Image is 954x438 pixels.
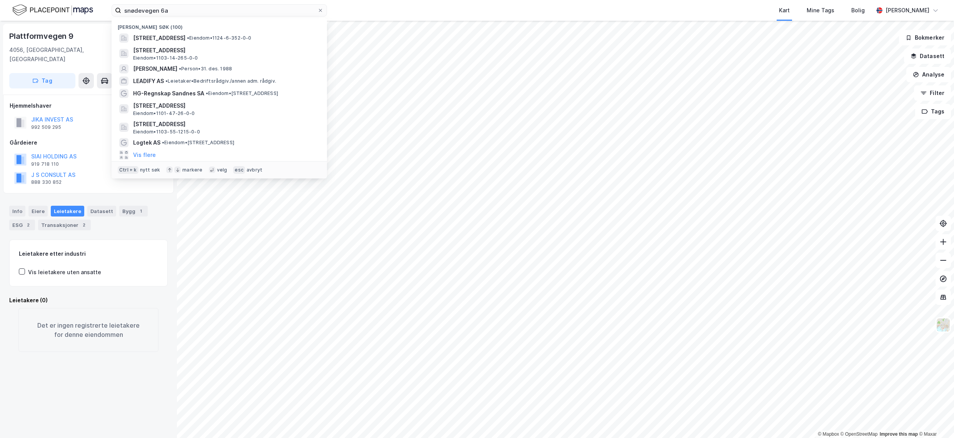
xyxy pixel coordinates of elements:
div: Datasett [87,206,116,217]
span: Logtek AS [133,138,160,147]
span: [STREET_ADDRESS] [133,33,185,43]
div: Leietakere [51,206,84,217]
div: Gårdeiere [10,138,167,147]
span: • [179,66,181,72]
div: Bolig [851,6,865,15]
div: Hjemmelshaver [10,101,167,110]
a: Mapbox [818,431,839,437]
div: 888 330 852 [31,179,62,185]
div: avbryt [247,167,262,173]
span: Eiendom • 1103-55-1215-0-0 [133,129,200,135]
div: [PERSON_NAME] søk (100) [112,18,327,32]
span: [PERSON_NAME] [133,64,177,73]
div: esc [233,166,245,174]
button: Vis flere [133,150,156,160]
div: Vis leietakere uten ansatte [28,268,101,277]
div: Leietakere etter industri [19,249,158,258]
span: Eiendom • [STREET_ADDRESS] [162,140,234,146]
div: Plattformvegen 9 [9,30,75,42]
button: Tags [915,104,951,119]
div: Mine Tags [807,6,834,15]
div: 1 [137,207,145,215]
div: Info [9,206,25,217]
div: [PERSON_NAME] [886,6,929,15]
span: LEADIFY AS [133,77,164,86]
div: 919 718 110 [31,161,59,167]
button: Tag [9,73,75,88]
span: Eiendom • 1124-6-352-0-0 [187,35,252,41]
span: Eiendom • [STREET_ADDRESS] [206,90,278,97]
span: • [165,78,168,84]
div: ESG [9,220,35,230]
button: Filter [914,85,951,101]
div: Transaksjoner [38,220,91,230]
button: Datasett [904,48,951,64]
div: Eiere [28,206,48,217]
span: [STREET_ADDRESS] [133,46,318,55]
div: Bygg [119,206,148,217]
div: Ctrl + k [118,166,138,174]
a: OpenStreetMap [841,431,878,437]
div: Kart [779,6,790,15]
input: Søk på adresse, matrikkel, gårdeiere, leietakere eller personer [121,5,317,16]
span: [STREET_ADDRESS] [133,120,318,129]
span: Leietaker • Bedriftsrådgiv./annen adm. rådgiv. [165,78,276,84]
span: [STREET_ADDRESS] [133,101,318,110]
span: HG-Regnskap Sandnes SA [133,89,204,98]
span: • [187,35,189,41]
div: 4056, [GEOGRAPHIC_DATA], [GEOGRAPHIC_DATA] [9,45,137,64]
div: 2 [24,221,32,229]
div: Leietakere (0) [9,296,168,305]
span: • [206,90,208,96]
span: Eiendom • 1101-47-26-0-0 [133,110,195,117]
div: Det er ingen registrerte leietakere for denne eiendommen [18,308,158,352]
div: velg [217,167,227,173]
div: Kontrollprogram for chat [916,401,954,438]
button: Analyse [906,67,951,82]
div: 992 509 295 [31,124,61,130]
img: logo.f888ab2527a4732fd821a326f86c7f29.svg [12,3,93,17]
a: Improve this map [880,431,918,437]
img: Z [936,318,951,332]
span: Eiendom • 1103-14-265-0-0 [133,55,198,61]
span: Person • 31. des. 1988 [179,66,232,72]
span: • [162,140,164,145]
iframe: Chat Widget [916,401,954,438]
div: markere [182,167,202,173]
div: nytt søk [140,167,160,173]
div: 2 [80,221,88,229]
button: Bokmerker [899,30,951,45]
